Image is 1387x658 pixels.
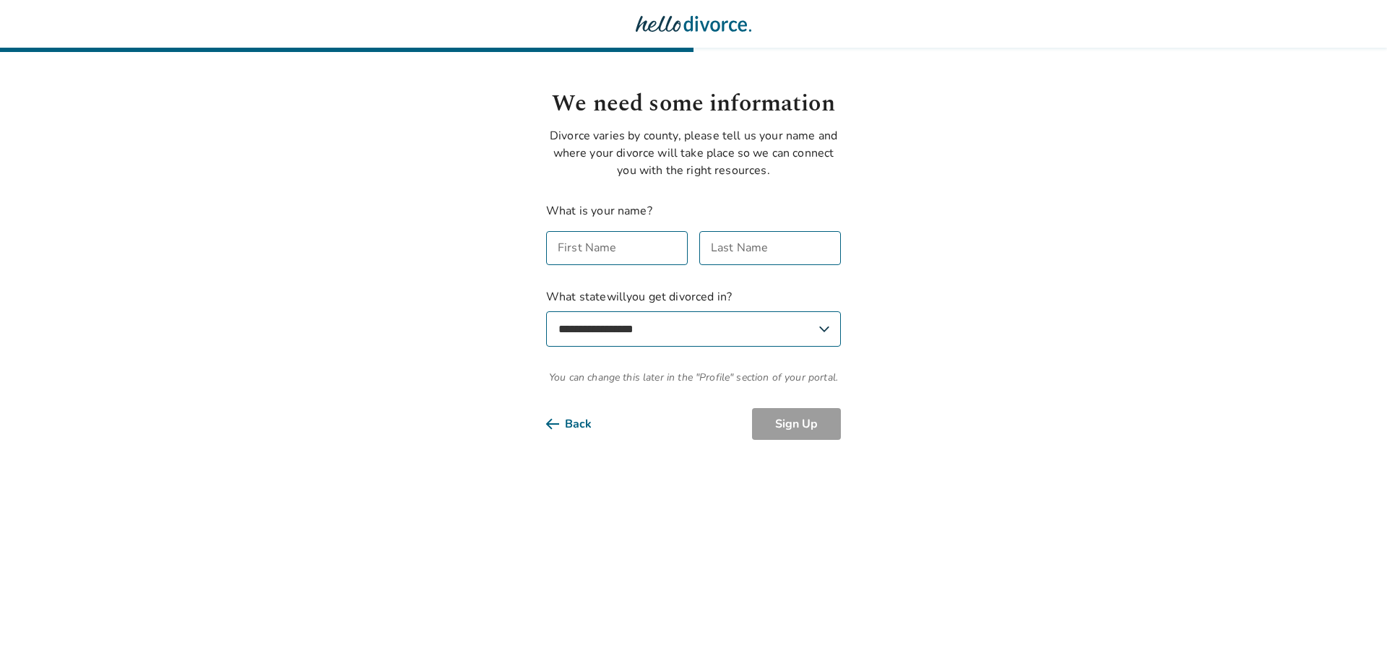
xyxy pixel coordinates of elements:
[546,288,841,347] label: What state will you get divorced in?
[546,370,841,385] span: You can change this later in the "Profile" section of your portal.
[1315,589,1387,658] iframe: Chat Widget
[546,203,652,219] label: What is your name?
[546,87,841,121] h1: We need some information
[546,127,841,179] p: Divorce varies by county, please tell us your name and where your divorce will take place so we c...
[636,9,751,38] img: Hello Divorce Logo
[546,408,615,440] button: Back
[546,311,841,347] select: What statewillyou get divorced in?
[752,408,841,440] button: Sign Up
